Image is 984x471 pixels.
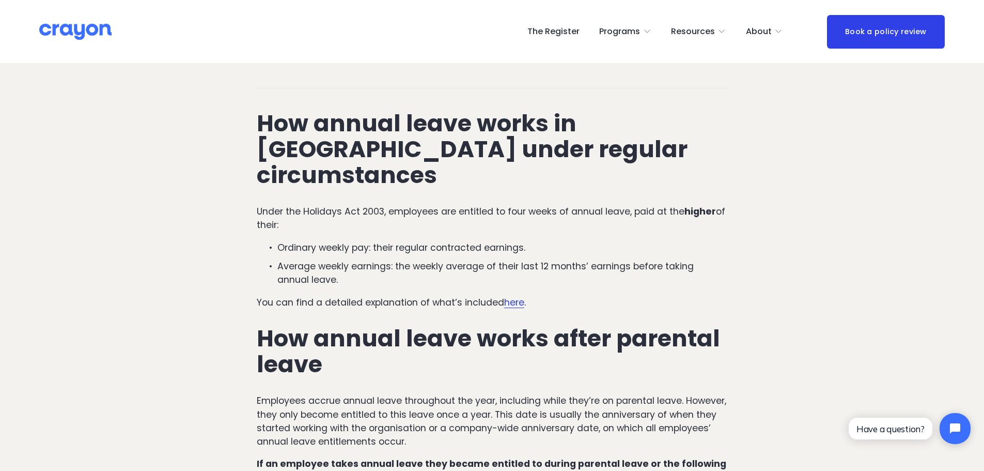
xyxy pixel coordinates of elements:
img: Crayon [39,23,112,41]
strong: higher [684,205,716,218]
a: here [504,296,524,309]
iframe: Tidio Chat [840,404,979,453]
span: Resources [671,24,715,39]
span: About [746,24,772,39]
h2: How annual leave works in [GEOGRAPHIC_DATA] under regular circumstances [257,111,727,188]
p: Under the Holidays Act 2003, employees are entitled to four weeks of annual leave, paid at the of... [257,205,727,232]
a: folder dropdown [599,23,651,40]
p: Employees accrue annual leave throughout the year, including while they’re on parental leave. How... [257,394,727,449]
a: The Register [527,23,580,40]
span: Programs [599,24,640,39]
p: Ordinary weekly pay: their regular contracted earnings. [277,241,727,254]
p: Average weekly earnings: the weekly average of their last 12 months’ earnings before taking annua... [277,260,727,287]
a: Book a policy review [827,15,945,49]
p: You can find a detailed explanation of what’s included . [257,296,727,309]
strong: How annual leave works after parental leave [257,322,725,381]
a: folder dropdown [746,23,783,40]
a: folder dropdown [671,23,726,40]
